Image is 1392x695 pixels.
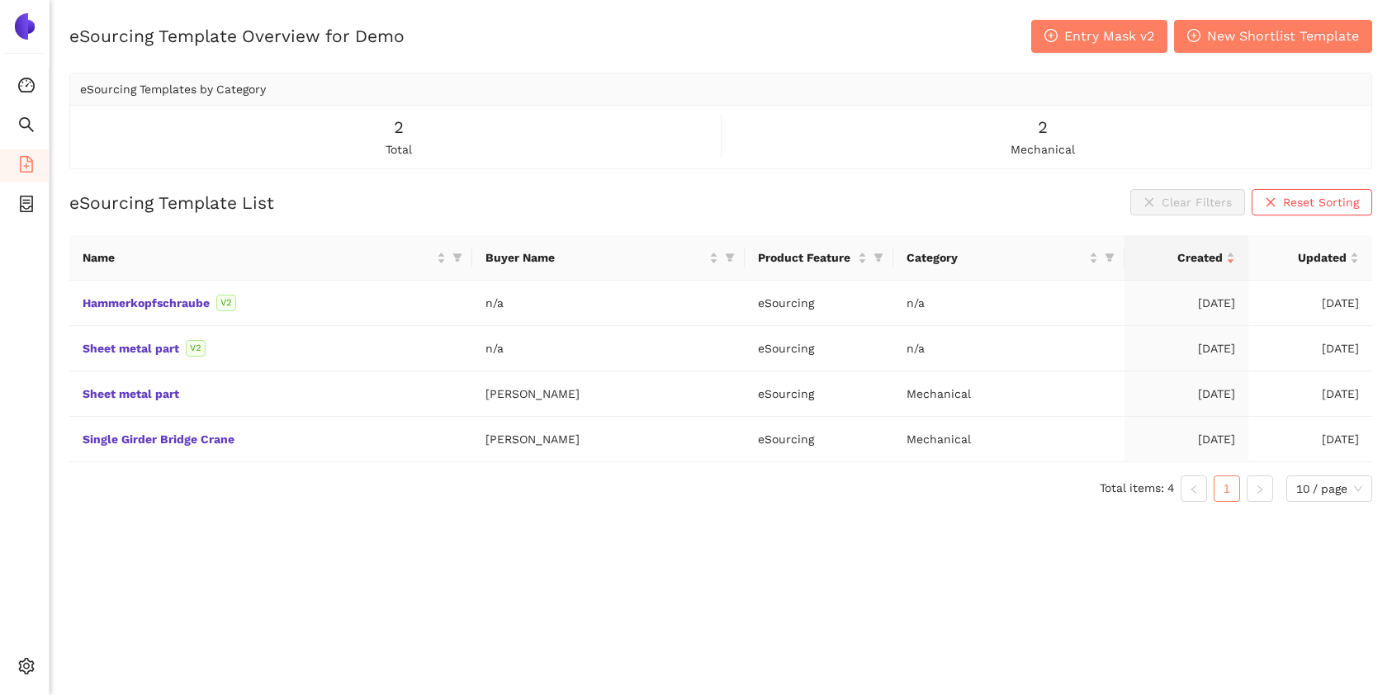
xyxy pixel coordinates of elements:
[893,371,1124,417] td: Mechanical
[18,111,35,144] span: search
[452,253,462,262] span: filter
[1124,417,1248,462] td: [DATE]
[18,150,35,183] span: file-add
[1248,235,1372,281] th: this column's title is Updated,this column is sortable
[1247,475,1273,502] button: right
[1286,475,1372,502] div: Page Size
[1138,248,1223,267] span: Created
[758,248,855,267] span: Product Feature
[1181,475,1207,502] button: left
[1247,475,1273,502] li: Next Page
[893,326,1124,371] td: n/a
[1187,29,1200,45] span: plus-circle
[1255,485,1265,494] span: right
[80,83,266,96] span: eSourcing Templates by Category
[1214,476,1239,501] a: 1
[216,295,236,311] span: V2
[69,24,405,48] h2: eSourcing Template Overview for Demo
[1214,475,1240,502] li: 1
[1252,189,1372,215] button: closeReset Sorting
[18,190,35,223] span: container
[1124,371,1248,417] td: [DATE]
[745,281,893,326] td: eSourcing
[1296,476,1362,501] span: 10 / page
[1265,196,1276,210] span: close
[1100,475,1174,502] li: Total items: 4
[449,245,466,270] span: filter
[1248,417,1372,462] td: [DATE]
[893,281,1124,326] td: n/a
[1011,140,1075,158] span: mechanical
[1283,193,1359,211] span: Reset Sorting
[83,248,433,267] span: Name
[1101,245,1118,270] span: filter
[1031,20,1167,53] button: plus-circleEntry Mask v2
[1189,485,1199,494] span: left
[1130,189,1245,215] button: closeClear Filters
[893,417,1124,462] td: Mechanical
[472,371,744,417] td: [PERSON_NAME]
[745,371,893,417] td: eSourcing
[874,253,883,262] span: filter
[1124,281,1248,326] td: [DATE]
[1124,326,1248,371] td: [DATE]
[18,71,35,104] span: dashboard
[1248,281,1372,326] td: [DATE]
[1044,29,1058,45] span: plus-circle
[472,281,744,326] td: n/a
[1038,115,1048,140] span: 2
[725,253,735,262] span: filter
[12,13,38,40] img: Logo
[893,235,1124,281] th: this column's title is Category,this column is sortable
[472,417,744,462] td: [PERSON_NAME]
[18,652,35,685] span: setting
[472,235,744,281] th: this column's title is Buyer Name,this column is sortable
[1105,253,1115,262] span: filter
[1262,248,1347,267] span: Updated
[186,340,206,357] span: V2
[722,245,738,270] span: filter
[907,248,1086,267] span: Category
[394,115,404,140] span: 2
[69,191,274,215] h2: eSourcing Template List
[745,417,893,462] td: eSourcing
[1207,26,1359,46] span: New Shortlist Template
[870,245,887,270] span: filter
[1064,26,1154,46] span: Entry Mask v2
[1181,475,1207,502] li: Previous Page
[485,248,705,267] span: Buyer Name
[745,326,893,371] td: eSourcing
[386,140,412,158] span: total
[745,235,893,281] th: this column's title is Product Feature,this column is sortable
[1248,371,1372,417] td: [DATE]
[1248,326,1372,371] td: [DATE]
[1174,20,1372,53] button: plus-circleNew Shortlist Template
[69,235,472,281] th: this column's title is Name,this column is sortable
[472,326,744,371] td: n/a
